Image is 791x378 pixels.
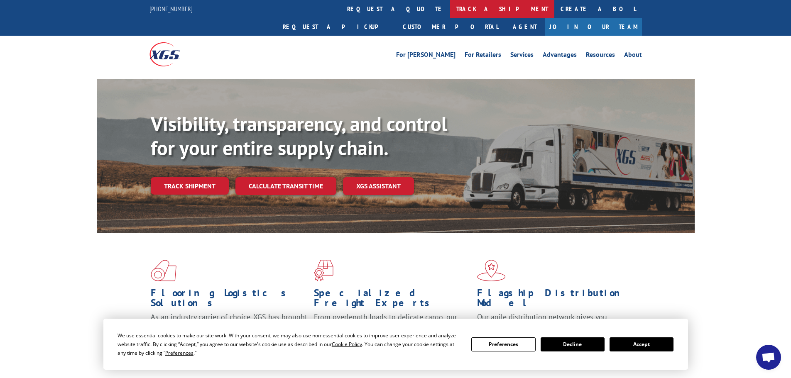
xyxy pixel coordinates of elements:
[151,312,307,341] span: As an industry carrier of choice, XGS has brought innovation and dedication to flooring logistics...
[397,18,504,36] a: Customer Portal
[624,51,642,61] a: About
[151,260,176,281] img: xgs-icon-total-supply-chain-intelligence-red
[756,345,781,370] div: Open chat
[471,337,535,351] button: Preferences
[477,312,630,332] span: Our agile distribution network gives you nationwide inventory management on demand.
[151,177,229,195] a: Track shipment
[545,18,642,36] a: Join Our Team
[235,177,336,195] a: Calculate transit time
[541,337,605,351] button: Decline
[586,51,615,61] a: Resources
[543,51,577,61] a: Advantages
[314,312,471,349] p: From overlength loads to delicate cargo, our experienced staff knows the best way to move your fr...
[149,5,193,13] a: [PHONE_NUMBER]
[504,18,545,36] a: Agent
[277,18,397,36] a: Request a pickup
[510,51,534,61] a: Services
[332,341,362,348] span: Cookie Policy
[477,260,506,281] img: xgs-icon-flagship-distribution-model-red
[151,111,447,161] b: Visibility, transparency, and control for your entire supply chain.
[343,177,414,195] a: XGS ASSISTANT
[610,337,673,351] button: Accept
[477,288,634,312] h1: Flagship Distribution Model
[151,288,308,312] h1: Flooring Logistics Solutions
[103,319,688,370] div: Cookie Consent Prompt
[314,260,333,281] img: xgs-icon-focused-on-flooring-red
[465,51,501,61] a: For Retailers
[314,288,471,312] h1: Specialized Freight Experts
[396,51,455,61] a: For [PERSON_NAME]
[165,349,193,356] span: Preferences
[118,331,461,357] div: We use essential cookies to make our site work. With your consent, we may also use non-essential ...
